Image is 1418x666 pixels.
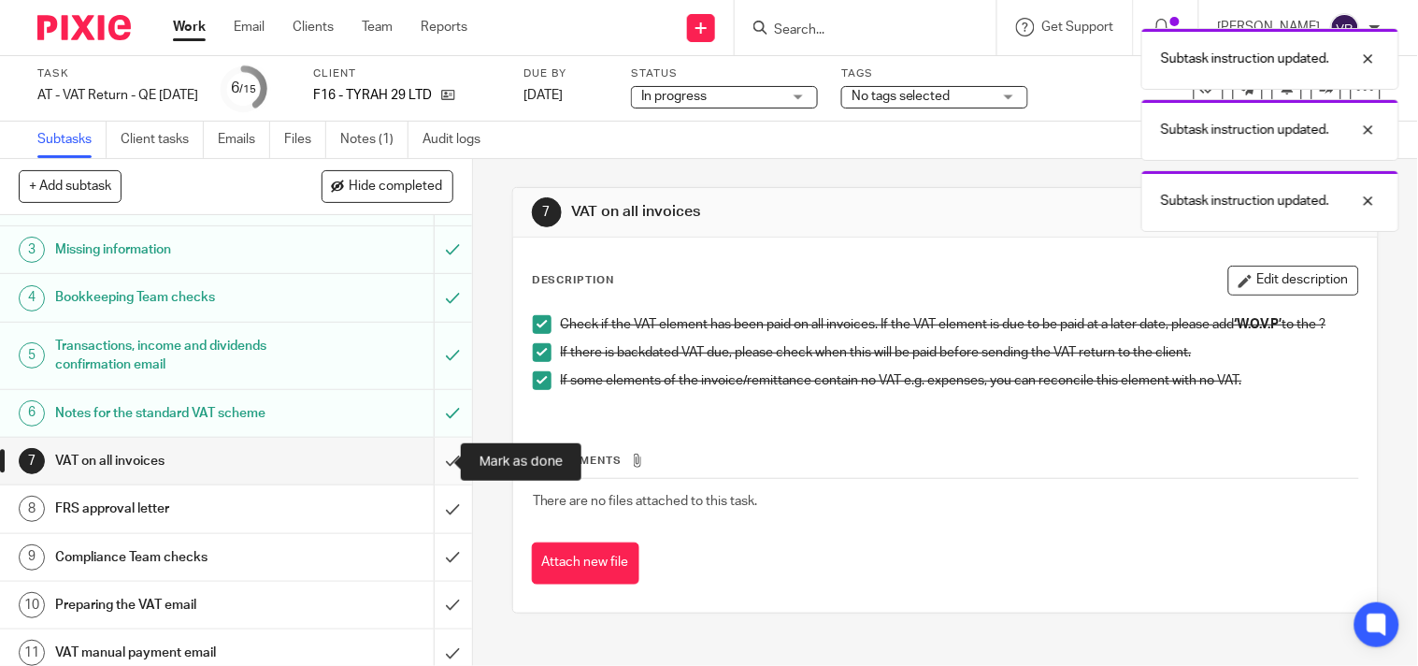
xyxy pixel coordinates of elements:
[55,447,295,475] h1: VAT on all invoices
[234,18,265,36] a: Email
[55,591,295,619] h1: Preparing the VAT email
[37,15,131,40] img: Pixie
[322,170,453,202] button: Hide completed
[313,66,500,81] label: Client
[37,66,198,81] label: Task
[55,283,295,311] h1: Bookkeeping Team checks
[173,18,206,36] a: Work
[37,86,198,105] div: AT - VAT Return - QE [DATE]
[19,170,122,202] button: + Add subtask
[55,332,295,380] h1: Transactions, income and dividends confirmation email
[631,66,818,81] label: Status
[284,122,326,158] a: Files
[523,66,608,81] label: Due by
[1161,121,1329,139] p: Subtask instruction updated.
[218,122,270,158] a: Emails
[19,640,45,666] div: 11
[55,236,295,264] h1: Missing information
[362,18,393,36] a: Team
[1161,192,1329,210] p: Subtask instruction updated.
[533,456,623,466] span: Attachments
[19,544,45,571] div: 9
[533,495,758,508] span: There are no files attached to this task.
[340,122,408,158] a: Notes (1)
[19,285,45,311] div: 4
[19,237,45,263] div: 3
[232,78,257,99] div: 6
[37,86,198,105] div: AT - VAT Return - QE 31-08-2025
[350,180,443,195] span: Hide completed
[523,89,563,102] span: [DATE]
[121,122,204,158] a: Client tasks
[532,543,639,585] button: Attach new file
[1161,50,1329,68] p: Subtask instruction updated.
[19,400,45,427] div: 6
[561,343,1358,362] p: If there is backdated VAT due, please check when this will be paid before sending the VAT return ...
[293,18,334,36] a: Clients
[19,448,45,474] div: 7
[1235,318,1282,331] strong: ‘W.O.V.P’
[532,197,562,227] div: 7
[55,543,295,572] h1: Compliance Team checks
[423,122,494,158] a: Audit logs
[19,496,45,522] div: 8
[1228,266,1359,296] button: Edit description
[19,592,45,618] div: 10
[240,84,257,94] small: /15
[55,399,295,427] h1: Notes for the standard VAT scheme
[313,86,432,105] p: F16 - TYRAH 29 LTD
[561,315,1358,334] p: Check if the VAT element has been paid on all invoices. If the VAT element is due to be paid at a...
[571,202,985,222] h1: VAT on all invoices
[1330,13,1360,43] img: svg%3E
[37,122,107,158] a: Subtasks
[421,18,467,36] a: Reports
[55,495,295,523] h1: FRS approval letter
[641,90,707,103] span: In progress
[19,342,45,369] div: 5
[561,371,1358,390] p: If some elements of the invoice/remittance contain no VAT e.g. expenses, you can reconcile this e...
[532,273,615,288] p: Description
